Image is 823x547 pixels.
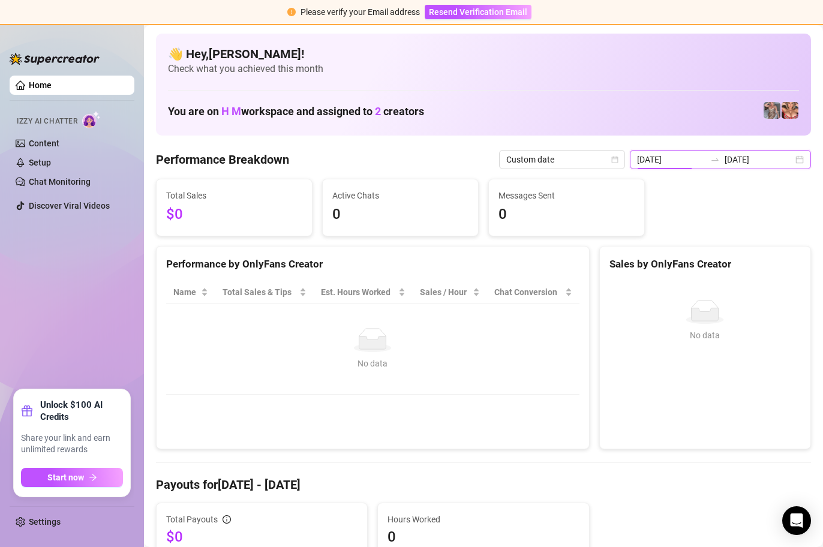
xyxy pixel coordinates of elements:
[166,527,358,546] span: $0
[168,62,799,76] span: Check what you achieved this month
[425,5,531,19] button: Resend Verification Email
[156,151,289,168] h4: Performance Breakdown
[420,285,471,299] span: Sales / Hour
[287,8,296,16] span: exclamation-circle
[21,468,123,487] button: Start nowarrow-right
[332,189,468,202] span: Active Chats
[782,102,798,119] img: pennylondon
[47,473,84,482] span: Start now
[178,357,567,370] div: No data
[388,513,579,526] span: Hours Worked
[725,153,793,166] input: End date
[413,281,488,304] th: Sales / Hour
[10,53,100,65] img: logo-BBDzfeDw.svg
[710,155,720,164] span: to
[764,102,780,119] img: pennylondonvip
[166,256,579,272] div: Performance by OnlyFans Creator
[166,189,302,202] span: Total Sales
[29,201,110,211] a: Discover Viral Videos
[156,476,811,493] h4: Payouts for [DATE] - [DATE]
[21,432,123,456] span: Share your link and earn unlimited rewards
[782,506,811,535] div: Open Intercom Messenger
[223,515,231,524] span: info-circle
[609,256,801,272] div: Sales by OnlyFans Creator
[168,46,799,62] h4: 👋 Hey, [PERSON_NAME] !
[82,111,101,128] img: AI Chatter
[29,80,52,90] a: Home
[498,189,635,202] span: Messages Sent
[611,156,618,163] span: calendar
[17,116,77,127] span: Izzy AI Chatter
[498,203,635,226] span: 0
[221,105,241,118] span: H M
[487,281,579,304] th: Chat Conversion
[40,399,123,423] strong: Unlock $100 AI Credits
[173,285,199,299] span: Name
[301,5,420,19] div: Please verify your Email address
[494,285,562,299] span: Chat Conversion
[29,517,61,527] a: Settings
[637,153,705,166] input: Start date
[506,151,618,169] span: Custom date
[614,329,796,342] div: No data
[166,203,302,226] span: $0
[375,105,381,118] span: 2
[388,527,579,546] span: 0
[29,177,91,187] a: Chat Monitoring
[89,473,97,482] span: arrow-right
[168,105,424,118] h1: You are on workspace and assigned to creators
[29,158,51,167] a: Setup
[21,405,33,417] span: gift
[166,281,215,304] th: Name
[223,285,297,299] span: Total Sales & Tips
[215,281,314,304] th: Total Sales & Tips
[166,513,218,526] span: Total Payouts
[710,155,720,164] span: swap-right
[29,139,59,148] a: Content
[429,7,527,17] span: Resend Verification Email
[332,203,468,226] span: 0
[321,285,396,299] div: Est. Hours Worked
